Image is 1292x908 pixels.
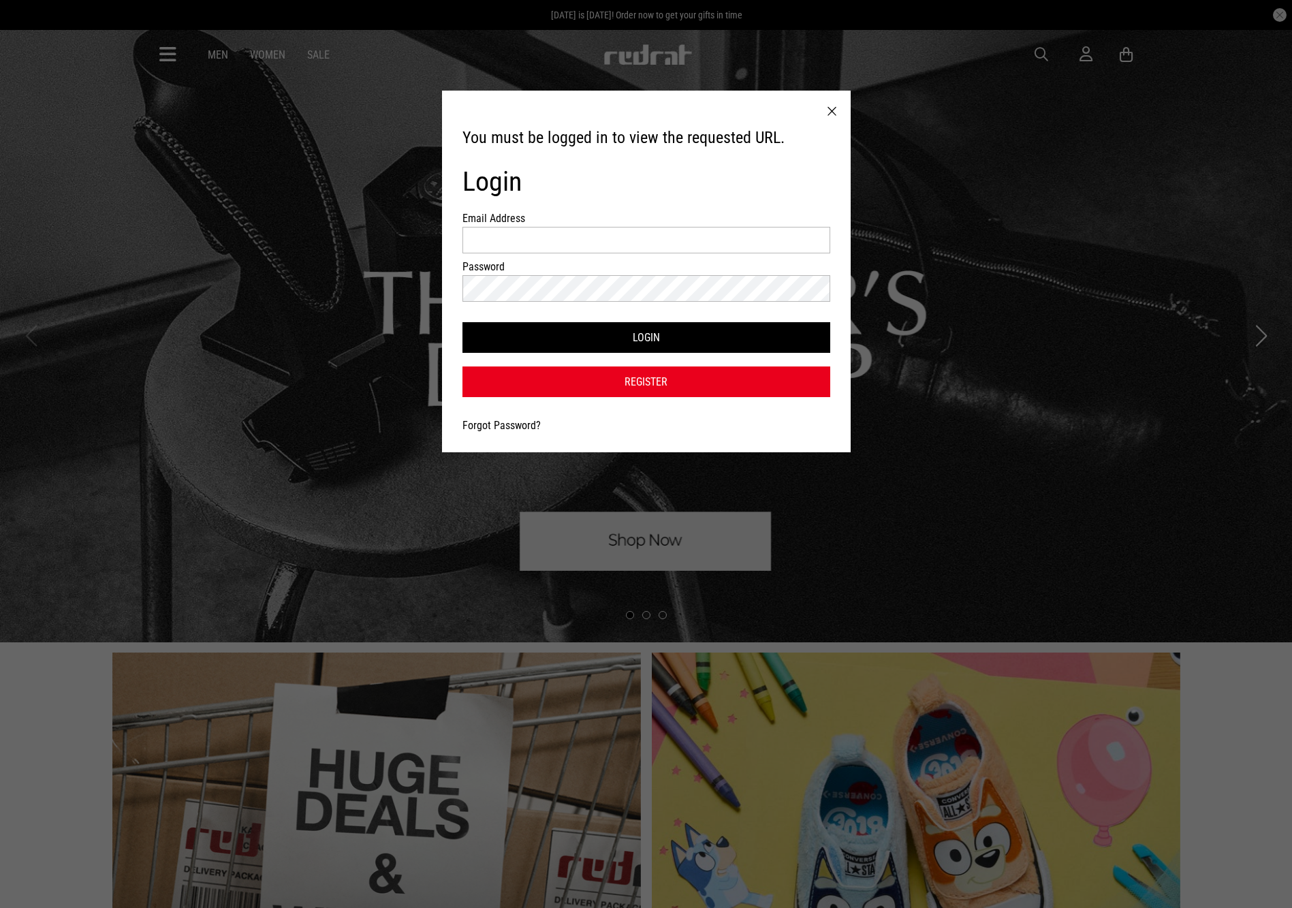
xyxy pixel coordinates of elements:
a: Forgot Password? [462,419,541,432]
button: Login [462,322,830,353]
h1: Login [462,166,830,198]
a: Register [462,366,830,397]
label: Email Address [462,212,536,225]
label: Password [462,260,536,273]
h3: You must be logged in to view the requested URL. [462,127,830,149]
